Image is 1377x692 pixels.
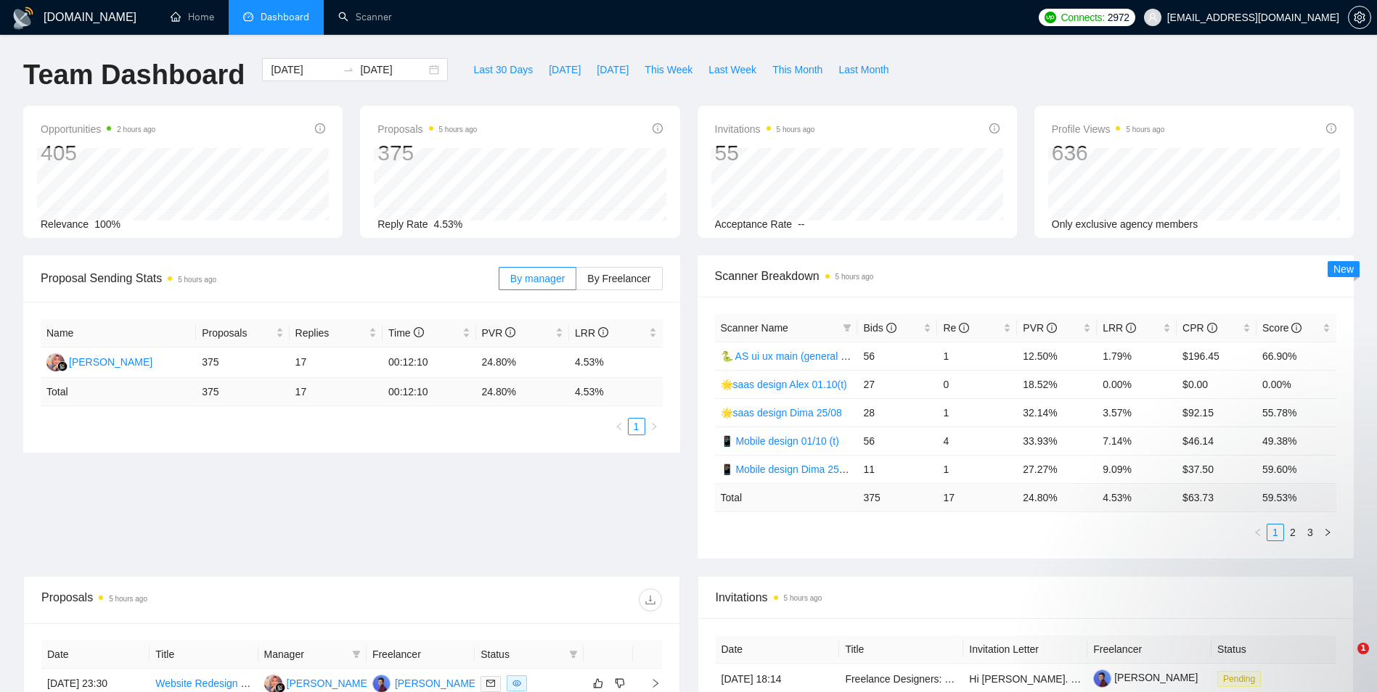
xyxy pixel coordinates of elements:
a: 🐍 AS ui ux main (general deck) [721,350,866,362]
input: Start date [271,62,337,78]
td: 11 [857,455,937,483]
span: Acceptance Rate [715,218,793,230]
span: dashboard [243,12,253,22]
span: filter [352,650,361,659]
td: 24.80 % [476,378,569,406]
a: 1 [629,419,645,434]
span: By manager [510,273,565,284]
a: 3 [1302,524,1318,540]
button: This Week [637,58,700,81]
span: setting [1349,12,1370,23]
span: Relevance [41,218,89,230]
li: Previous Page [610,418,628,435]
td: 00:12:10 [383,378,475,406]
div: 375 [377,139,477,167]
span: Reply Rate [377,218,428,230]
span: Re [943,322,969,334]
th: Title [839,635,963,664]
span: left [615,422,624,431]
span: info-circle [959,323,969,333]
span: left [1254,528,1262,537]
span: filter [566,643,581,665]
td: 4 [937,427,1017,455]
span: mail [486,679,495,688]
td: 56 [857,427,937,455]
span: info-circle [1326,123,1336,133]
span: right [1323,528,1332,537]
span: Scanner Breakdown [715,267,1337,285]
td: 4.53 % [569,378,663,406]
span: filter [843,324,851,332]
time: 5 hours ago [439,125,478,133]
td: 56 [857,342,937,370]
span: like [593,677,603,689]
a: 🌟saas design Dima 25/08 [721,407,842,419]
span: 4.53% [434,218,463,230]
time: 5 hours ago [835,273,874,281]
span: right [650,422,658,431]
div: [PERSON_NAME] [395,675,478,691]
span: Last 30 Days [473,62,533,78]
a: Website Redesign and Revamp for Sewer and Drain Cleaning Business [155,677,478,689]
input: End date [360,62,426,78]
td: 24.80% [476,347,569,378]
span: 1 [1357,643,1369,654]
td: 1.79% [1097,342,1177,370]
span: info-circle [989,123,1000,133]
li: 3 [1302,524,1319,541]
div: 55 [715,139,815,167]
span: 100% [94,218,120,230]
time: 2 hours ago [117,125,155,133]
a: 🌟saas design Alex 01.10(t) [721,379,847,390]
button: setting [1348,6,1371,29]
span: Status [481,646,563,662]
span: Invitations [716,588,1336,606]
th: Manager [258,640,367,669]
td: $37.50 [1177,455,1257,483]
a: 📱 Mobile design 01/10 (t) [721,435,839,447]
img: logo [12,7,35,30]
td: 1 [937,398,1017,427]
li: 2 [1284,524,1302,541]
td: 59.60% [1257,455,1336,483]
span: Dashboard [261,11,309,23]
td: 17 [937,483,1017,511]
a: 📱 Mobile design Dima 25/08 (another cover) [721,464,926,475]
a: Freelance Designers: Help Shape a Tool That Stops “One Small Request” from Eating Your Time [845,673,1280,685]
span: This Week [645,62,692,78]
span: Last Week [708,62,756,78]
span: Scanner Name [721,322,788,334]
iframe: Intercom live chat [1328,643,1362,677]
a: NS[PERSON_NAME] [264,677,370,688]
button: Last Week [700,58,764,81]
time: 5 hours ago [1126,125,1164,133]
th: Title [150,640,258,669]
span: PVR [1023,322,1057,334]
td: 4.53 % [1097,483,1177,511]
td: 24.80 % [1017,483,1097,511]
span: info-circle [1207,323,1217,333]
li: Next Page [645,418,663,435]
span: Bids [863,322,896,334]
a: AK[PERSON_NAME] [372,677,478,688]
td: $ 63.73 [1177,483,1257,511]
li: 1 [628,418,645,435]
span: This Month [772,62,822,78]
time: 5 hours ago [777,125,815,133]
td: Total [41,378,196,406]
button: Last Month [830,58,896,81]
span: download [640,594,661,606]
span: to [343,64,354,75]
button: left [1249,524,1267,541]
a: Pending [1217,672,1267,684]
td: 27.27% [1017,455,1097,483]
div: 405 [41,139,155,167]
img: c1BKRfeXWqy8uxsVXOyWlbCmhLOaYVRZhG1AF8lz3gjmfjet24XWdPW71_eg2D2-YY [1093,670,1111,688]
li: Next Page [1319,524,1336,541]
td: 0 [937,370,1017,398]
button: left [610,418,628,435]
span: 2972 [1108,9,1129,25]
span: Invitations [715,120,815,138]
th: Invitation Letter [963,635,1087,664]
span: -- [798,218,804,230]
